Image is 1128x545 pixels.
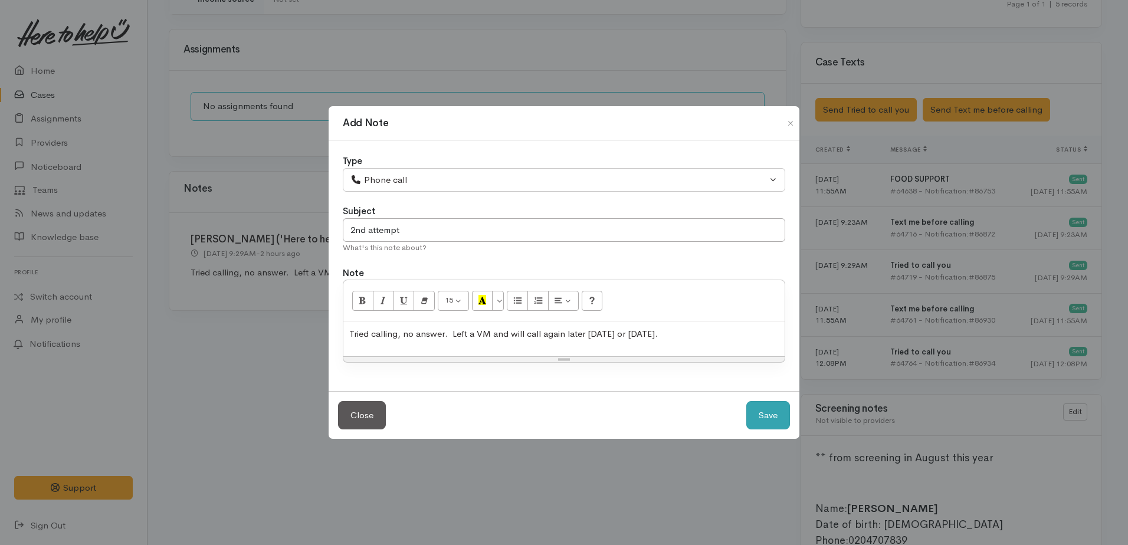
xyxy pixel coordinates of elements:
[343,168,785,192] button: Phone call
[343,116,388,131] h1: Add Note
[472,291,493,311] button: Recent Color
[343,205,376,218] label: Subject
[746,401,790,430] button: Save
[492,291,504,311] button: More Color
[343,155,362,168] label: Type
[582,291,603,311] button: Help
[445,295,453,305] span: 15
[548,291,579,311] button: Paragraph
[338,401,386,430] button: Close
[527,291,549,311] button: Ordered list (CTRL+SHIFT+NUM8)
[343,267,364,280] label: Note
[394,291,415,311] button: Underline (CTRL+U)
[352,291,373,311] button: Bold (CTRL+B)
[343,242,785,254] div: What's this note about?
[350,173,767,187] div: Phone call
[781,116,800,130] button: Close
[507,291,528,311] button: Unordered list (CTRL+SHIFT+NUM7)
[414,291,435,311] button: Remove Font Style (CTRL+\)
[373,291,394,311] button: Italic (CTRL+I)
[349,328,658,339] span: Tried calling, no answer. Left a VM and will call again later [DATE] or [DATE].
[438,291,469,311] button: Font Size
[343,357,785,362] div: Resize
